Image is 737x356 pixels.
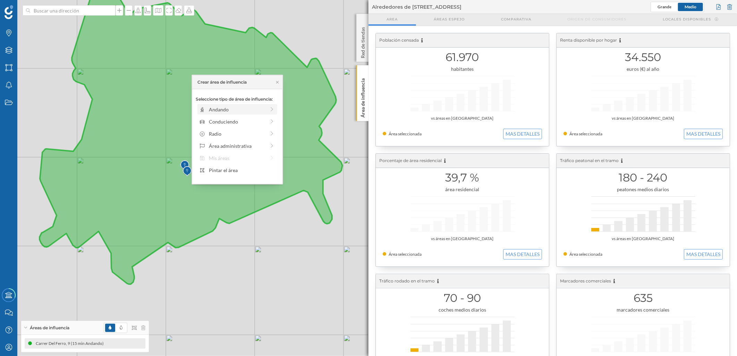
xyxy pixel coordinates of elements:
[359,76,366,118] p: Área de influencia
[383,115,542,122] div: vs áreas en [GEOGRAPHIC_DATA]
[387,17,398,22] span: Area
[568,17,627,22] span: Origen de consumidores
[359,24,366,58] p: Red de tiendas
[209,167,275,174] div: Pintar el área
[383,235,542,242] div: vs áreas en [GEOGRAPHIC_DATA]
[180,159,189,172] img: Marker
[376,33,549,48] div: Población censada
[376,154,549,168] div: Porcentaje de área residencial
[557,154,730,168] div: Tráfico peatonal en el tramo
[564,115,723,122] div: vs áreas en [GEOGRAPHIC_DATA]
[383,291,542,305] h1: 70 - 90
[658,4,671,9] span: Grande
[557,33,730,48] div: Renta disponible por hogar
[685,4,696,9] span: Medio
[564,291,723,305] h1: 635
[383,51,542,64] h1: 61.970
[569,131,602,136] span: Área seleccionada
[196,96,279,102] p: Seleccione tipo de área de influencia:
[663,17,711,22] span: Locales disponibles
[14,5,39,11] span: Soporte
[31,340,102,347] div: Carrer Del Ferro, 9 (15 min Andando)
[503,249,542,260] button: MAS DETALLES
[564,235,723,242] div: vs áreas en [GEOGRAPHIC_DATA]
[564,171,723,184] h1: 180 - 240
[376,274,549,288] div: Tráfico rodado en el tramo
[501,17,531,22] span: Comparativa
[564,66,723,73] div: euros (€) al año
[383,186,542,193] div: área residencial
[209,106,265,113] div: Andando
[383,66,542,73] div: habitantes
[5,5,13,19] img: Geoblink Logo
[383,171,542,184] h1: 39,7 %
[197,79,247,85] div: Crear área de influencia
[564,306,723,313] div: marcadores comerciales
[557,274,730,288] div: Marcadores comerciales
[569,252,602,257] span: Área seleccionada
[209,118,265,125] div: Conduciendo
[389,252,422,257] span: Área seleccionada
[684,249,723,260] button: MAS DETALLES
[183,164,192,178] img: Marker
[383,306,542,313] div: coches medios diarios
[564,186,723,193] div: peatones medios diarios
[503,129,542,139] button: MAS DETALLES
[209,130,265,137] div: Radio
[372,3,461,10] span: Alrededores de [STREET_ADDRESS]
[564,51,723,64] h1: 34.550
[30,325,69,331] span: Áreas de influencia
[209,142,265,150] div: Área administrativa
[434,17,465,22] span: Áreas espejo
[389,131,422,136] span: Área seleccionada
[684,129,723,139] button: MAS DETALLES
